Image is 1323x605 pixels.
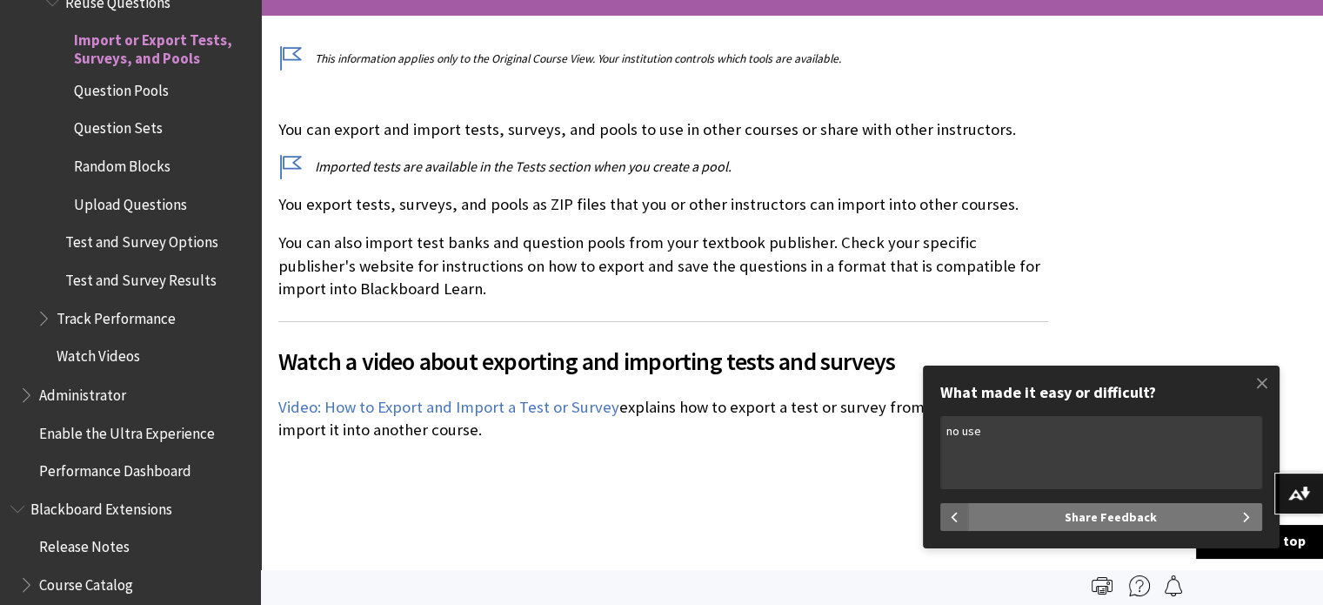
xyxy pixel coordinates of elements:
span: Question Sets [74,114,163,138]
p: You can also import test banks and question pools from your textbook publisher. Check your specif... [278,232,1048,300]
span: Question Pools [74,76,169,99]
p: Imported tests are available in the Tests section when you create a pool. [278,157,1048,176]
span: Performance Dashboard [39,455,191,479]
span: Test and Survey Results [65,266,217,289]
span: Random Blocks [74,151,170,175]
p: You export tests, surveys, and pools as ZIP files that you or other instructors can import into o... [278,193,1048,216]
span: Blackboard Extensions [30,494,172,517]
span: Import or Export Tests, Surveys, and Pools [74,26,249,67]
p: explains how to export a test or survey from one course and import it into another course. [278,396,1048,441]
textarea: What made it easy or difficult? [940,416,1262,489]
div: What made it easy or difficult? [940,383,1262,402]
span: Share Feedback [1065,503,1157,531]
button: Share Feedback [968,503,1262,531]
img: More help [1129,575,1150,596]
span: Watch a video about exporting and importing tests and surveys [278,343,1048,380]
span: Enable the Ultra Experience [39,418,215,441]
span: Test and Survey Options [65,228,218,252]
p: This information applies only to the Original Course View. Your institution controls which tools ... [278,50,1048,67]
span: Watch Videos [57,341,140,365]
p: You can export and import tests, surveys, and pools to use in other courses or share with other i... [278,118,1048,141]
span: Upload Questions [74,190,187,213]
a: Video: How to Export and Import a Test or Survey [278,397,619,418]
img: Follow this page [1163,575,1184,596]
img: Print [1092,575,1113,596]
span: Administrator [39,380,126,403]
span: Course Catalog [39,569,133,593]
span: Track Performance [57,304,176,327]
span: Release Notes [39,532,130,555]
